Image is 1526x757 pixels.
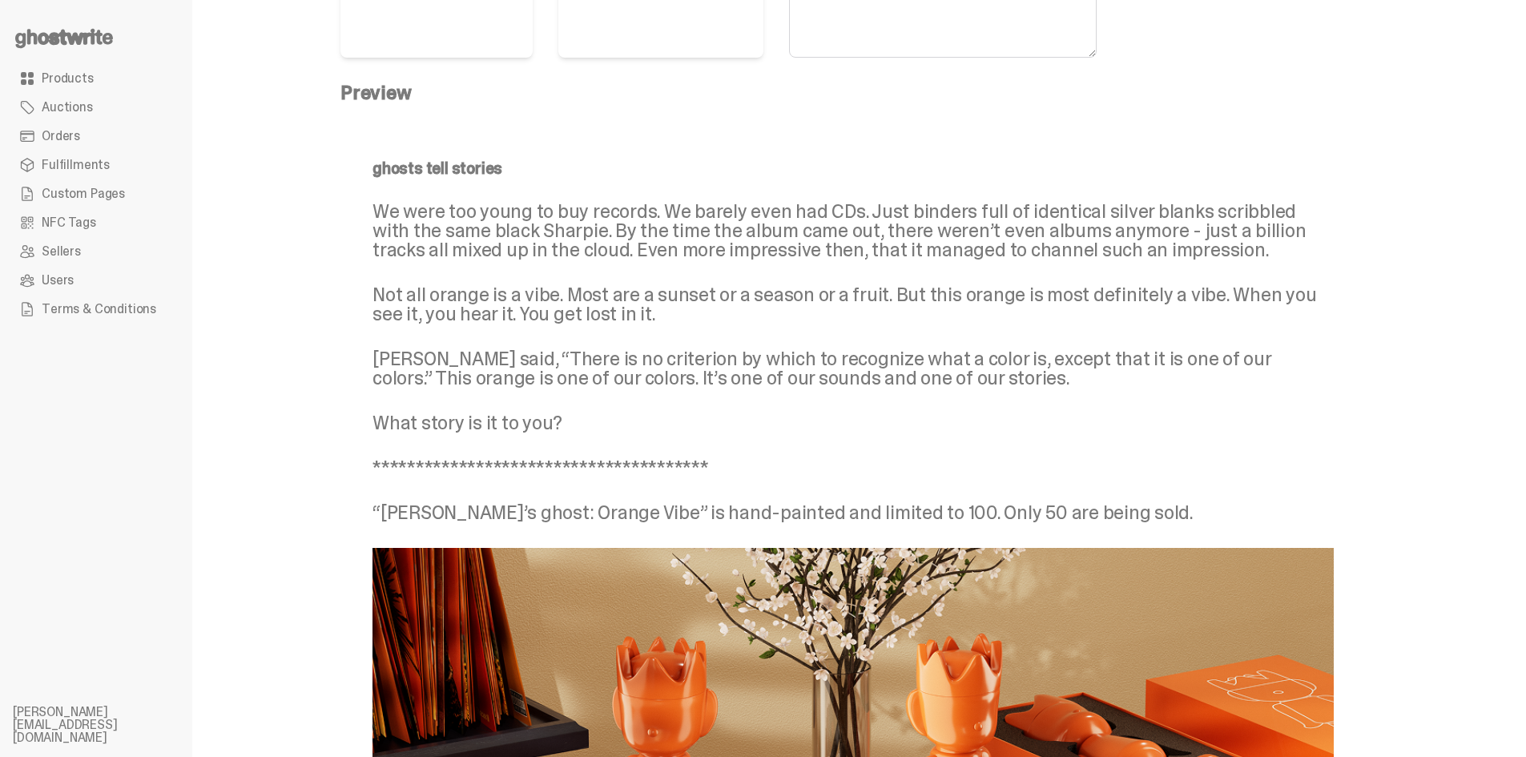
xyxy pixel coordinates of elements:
a: Terms & Conditions [13,295,179,324]
a: Fulfillments [13,151,179,179]
span: NFC Tags [42,216,96,229]
a: Auctions [13,93,179,122]
p: [PERSON_NAME] said, “There is no criterion by which to recognize what a color is, except that it ... [372,349,1334,388]
li: [PERSON_NAME][EMAIL_ADDRESS][DOMAIN_NAME] [13,706,205,744]
span: Custom Pages [42,187,125,200]
span: Products [42,72,94,85]
a: Custom Pages [13,179,179,208]
p: Not all orange is a vibe. Most are a sunset or a season or a fruit. But this orange is most defin... [372,285,1334,324]
a: Orders [13,122,179,151]
span: Orders [42,130,80,143]
a: NFC Tags [13,208,179,237]
span: Sellers [42,245,81,258]
p: “[PERSON_NAME]’s ghost: Orange Vibe” is hand-painted and limited to 100. Only 50 are being sold. [372,503,1334,522]
p: ghosts tell stories [372,160,1334,176]
span: Fulfillments [42,159,110,171]
a: Sellers [13,237,179,266]
span: Terms & Conditions [42,303,156,316]
p: What story is it to you? [372,413,1334,433]
p: We were too young to buy records. We barely even had CDs. Just binders full of identical silver b... [372,202,1334,260]
a: Products [13,64,179,93]
h4: Preview [340,83,1366,103]
span: Auctions [42,101,93,114]
span: Users [42,274,74,287]
a: Users [13,266,179,295]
